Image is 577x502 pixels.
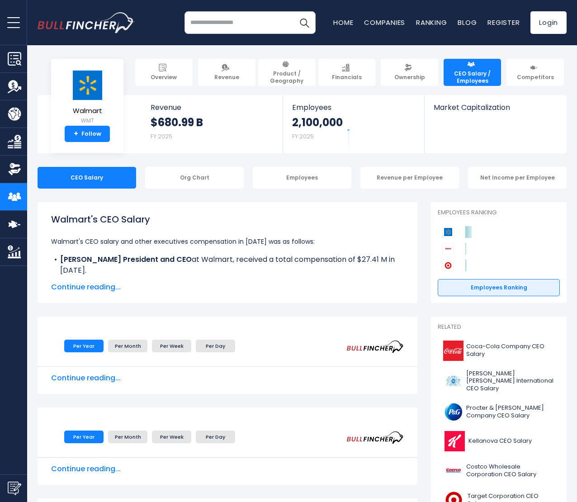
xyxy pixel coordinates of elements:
a: Financials [318,59,376,86]
span: Revenue [151,103,274,112]
a: Overview [135,59,193,86]
img: KO logo [443,341,463,361]
img: COST logo [443,460,463,481]
span: [PERSON_NAME] [PERSON_NAME] International CEO Salary [466,370,554,393]
a: Competitors [506,59,564,86]
span: Costco Wholesale Corporation CEO Salary [466,463,554,478]
b: [PERSON_NAME] President and CEO [60,254,192,265]
img: Costco Wholesale Corporation competitors logo [442,243,454,255]
li: at Walmart, received a total compensation of $27.41 M in [DATE]. [51,254,404,276]
span: Market Capitalization [434,103,557,112]
li: Per Day [196,431,235,443]
a: Login [530,11,567,34]
div: Employees [253,167,351,189]
a: Register [487,18,520,27]
strong: 2,100,000 [292,115,343,129]
span: Ownership [394,74,425,81]
a: Walmart WMT [71,70,104,126]
button: Search [293,11,316,34]
a: Ownership [381,59,438,86]
a: Procter & [PERSON_NAME] Company CEO Salary [438,399,560,424]
a: Employees 2,100,000 FY 2025 [283,95,424,153]
a: Blog [458,18,477,27]
li: Per Month [108,431,147,443]
span: CEO Salary / Employees [448,70,497,84]
small: WMT [71,117,103,125]
span: Continue reading... [51,464,404,474]
a: Companies [364,18,405,27]
span: Continue reading... [51,373,404,384]
a: Costco Wholesale Corporation CEO Salary [438,458,560,483]
a: Product / Geography [258,59,316,86]
p: Employees Ranking [438,209,560,217]
a: CEO Salary / Employees [444,59,501,86]
span: Kellanova CEO Salary [468,437,532,445]
div: Org Chart [145,167,244,189]
a: Employees Ranking [438,279,560,296]
li: Per Week [152,340,191,352]
a: Go to homepage [38,12,135,33]
div: Revenue per Employee [360,167,459,189]
p: Related [438,323,560,331]
strong: $680.99 B [151,115,203,129]
a: Coca-Cola Company CEO Salary [438,338,560,363]
p: Walmart's CEO salary and other executives compensation in [DATE] was as follows: [51,236,404,247]
span: Continue reading... [51,282,404,293]
a: +Follow [65,126,110,142]
span: Employees [292,103,415,112]
span: Overview [151,74,177,81]
span: Coca-Cola Company CEO Salary [466,343,554,358]
a: Revenue $680.99 B FY 2025 [142,95,283,153]
img: Ownership [8,162,21,176]
a: Ranking [416,18,447,27]
img: Walmart competitors logo [442,226,454,238]
a: [PERSON_NAME] [PERSON_NAME] International CEO Salary [438,368,560,395]
img: bullfincher logo [38,12,135,33]
div: CEO Salary [38,167,136,189]
li: Per Month [108,340,147,352]
span: Revenue [214,74,239,81]
li: Per Year [64,340,104,352]
img: Target Corporation competitors logo [442,260,454,271]
span: Procter & [PERSON_NAME] Company CEO Salary [466,404,554,420]
div: Net Income per Employee [468,167,567,189]
a: Market Capitalization [425,95,566,127]
small: FY 2025 [292,133,314,140]
span: Competitors [517,74,554,81]
strong: + [74,130,78,138]
a: Home [333,18,353,27]
h1: Walmart's CEO Salary [51,213,404,226]
span: Walmart [71,107,103,115]
img: PM logo [443,371,463,391]
a: Revenue [198,59,255,86]
a: Kellanova CEO Salary [438,429,560,454]
li: Per Week [152,431,191,443]
span: Financials [332,74,362,81]
img: PG logo [443,402,463,422]
img: K logo [443,431,466,451]
li: Per Day [196,340,235,352]
span: Product / Geography [262,70,312,84]
small: FY 2025 [151,133,172,140]
li: Per Year [64,431,104,443]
